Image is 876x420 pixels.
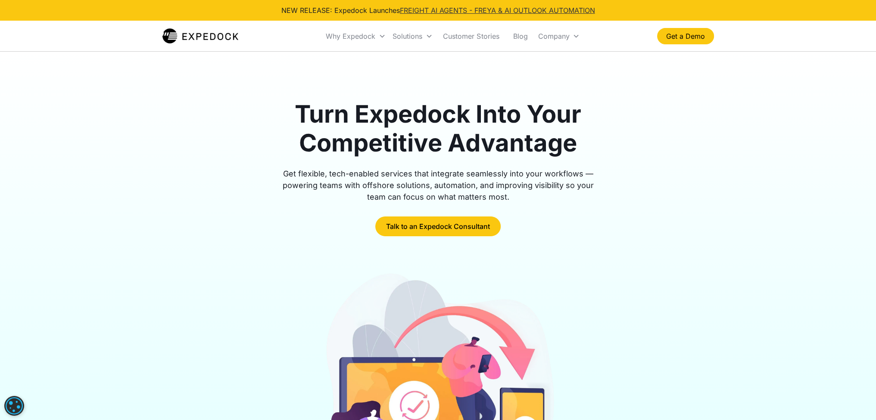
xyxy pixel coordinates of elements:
[436,22,506,51] a: Customer Stories
[506,22,534,51] a: Blog
[534,22,583,51] div: Company
[400,6,595,15] a: FREIGHT AI AGENTS - FREYA & AI OUTLOOK AUTOMATION
[273,100,604,157] h1: Turn Expedock Into Your Competitive Advantage
[322,22,389,51] div: Why Expedock
[162,28,239,45] a: home
[389,22,436,51] div: Solutions
[162,28,239,45] img: Expedock Logo
[393,32,422,40] div: Solutions
[833,379,876,420] iframe: Chat Widget
[281,5,595,15] div: NEW RELEASE: Expedock Launches
[375,216,501,236] a: Talk to an Expedock Consultant
[538,32,569,40] div: Company
[657,28,714,44] a: Get a Demo
[273,168,604,203] div: Get flexible, tech-enabled services that integrate seamlessly into your workflows — powering team...
[326,32,375,40] div: Why Expedock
